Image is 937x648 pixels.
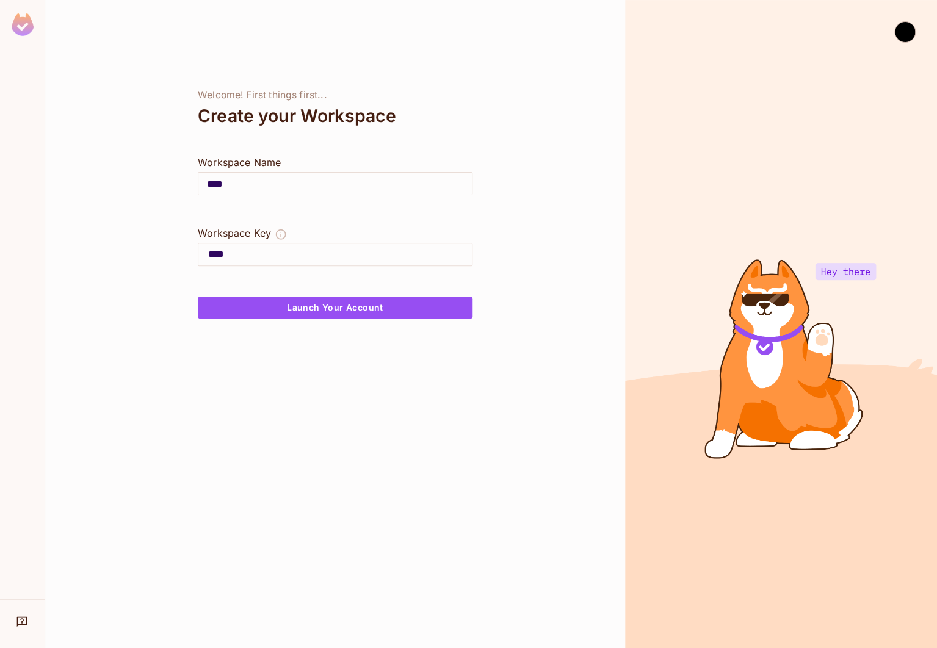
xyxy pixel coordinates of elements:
[9,609,36,633] div: Help & Updates
[198,297,472,319] button: Launch Your Account
[198,101,472,131] div: Create your Workspace
[198,226,271,240] div: Workspace Key
[275,226,287,243] button: The Workspace Key is unique, and serves as the identifier of your workspace.
[198,89,472,101] div: Welcome! First things first...
[12,13,34,36] img: SReyMgAAAABJRU5ErkJggg==
[198,155,472,170] div: Workspace Name
[895,22,915,42] img: Kernel.exit(1)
